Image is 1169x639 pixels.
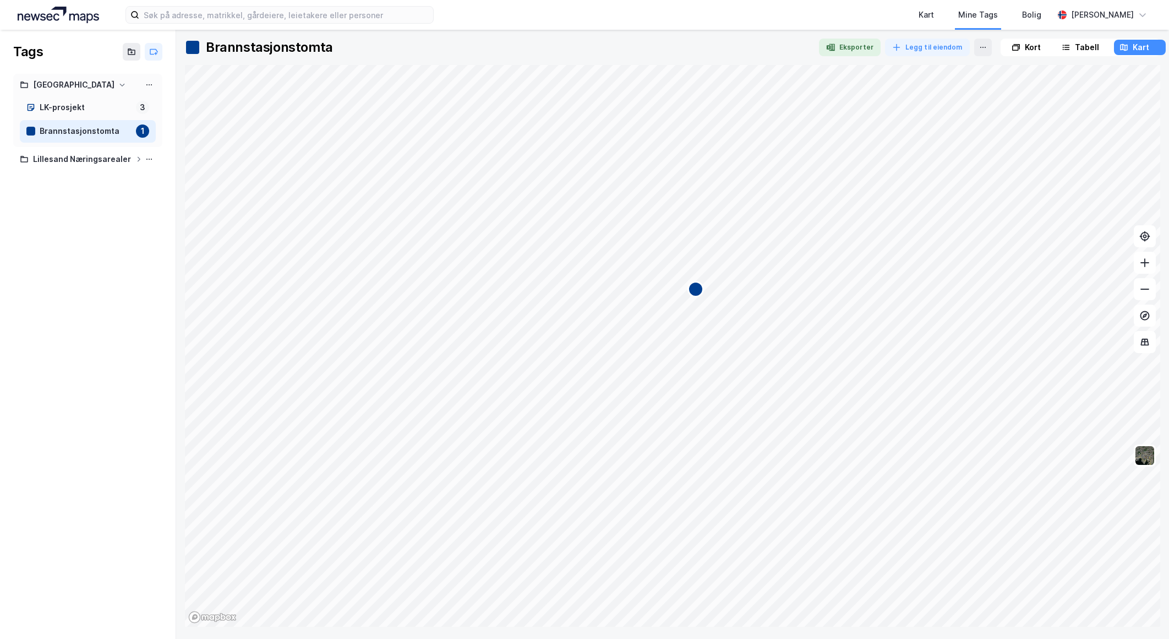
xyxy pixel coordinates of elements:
[1075,41,1099,54] div: Tabell
[1071,8,1134,21] div: [PERSON_NAME]
[139,7,433,23] input: Søk på adresse, matrikkel, gårdeiere, leietakere eller personer
[819,39,881,56] button: Eksporter
[18,7,99,23] img: logo.a4113a55bc3d86da70a041830d287a7e.svg
[1022,8,1041,21] div: Bolig
[40,101,132,115] div: LK-prosjekt
[958,8,998,21] div: Mine Tags
[1114,586,1169,639] iframe: Chat Widget
[1114,586,1169,639] div: Kontrollprogram for chat
[1025,41,1041,54] div: Kort
[20,120,156,143] a: Brannstasjonstomta1
[206,39,333,56] div: Brannstasjonstomta
[1134,445,1155,466] img: 9k=
[1133,41,1149,54] div: Kart
[185,65,1160,627] canvas: Map
[20,96,156,119] a: LK-prosjekt3
[885,39,970,56] button: Legg til eiendom
[136,124,149,138] div: 1
[13,43,43,61] div: Tags
[33,78,114,92] div: [GEOGRAPHIC_DATA]
[40,124,132,138] div: Brannstasjonstomta
[188,611,237,624] a: Mapbox homepage
[33,153,131,166] div: Lillesand Næringsarealer
[136,101,149,114] div: 3
[687,281,704,297] div: Map marker
[919,8,934,21] div: Kart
